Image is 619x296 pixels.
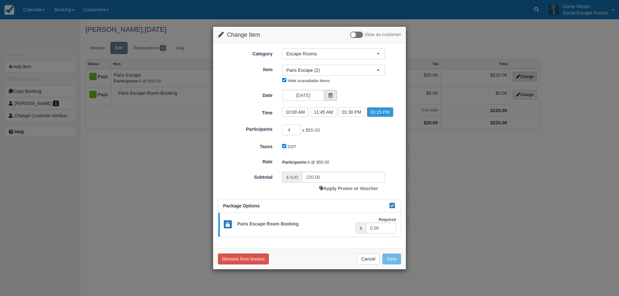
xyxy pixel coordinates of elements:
[218,253,269,264] button: Remove from Invoice
[286,51,377,57] span: Escape Rooms
[339,107,365,117] label: 01:30 PM
[218,213,401,237] a: Paris Escape Room Booking Required $
[365,32,401,37] span: View as customer
[367,107,393,117] label: 03:15 PM
[213,124,277,133] label: Participants
[310,107,336,117] label: 11:45 AM
[282,107,308,117] label: 10:00 AM
[227,32,260,38] span: Change Item
[213,90,277,99] label: Date
[213,48,277,57] label: Category
[232,222,356,226] h5: Paris Escape Room Booking
[319,186,378,191] a: Apply Promo or Voucher
[379,217,396,222] strong: Required
[213,172,277,181] label: Subtotal
[302,128,320,133] span: x $55.00
[282,48,385,59] button: Escape Rooms
[288,144,296,149] label: GST
[357,253,379,264] button: Cancel
[286,175,298,180] small: $ AUD
[213,107,277,116] label: Time
[213,141,277,150] label: Taxes
[213,64,277,73] label: Item
[286,67,377,73] span: Paris Escape (2)
[282,65,385,76] button: Paris Escape (2)
[360,226,362,231] small: $
[282,160,307,165] strong: Participants
[282,124,301,135] input: Participants
[223,203,260,208] span: Package Options
[382,253,401,264] button: Save
[213,156,277,165] label: Rate
[277,157,406,167] div: 4 @ $55.00
[288,78,329,83] label: Hide unavailable items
